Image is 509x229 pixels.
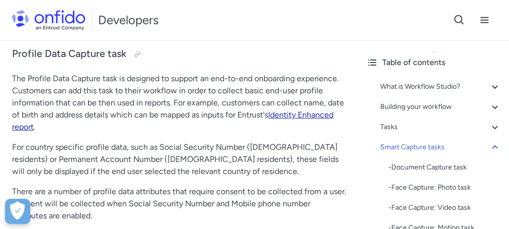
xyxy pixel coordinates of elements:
[12,46,346,63] h3: Profile Data Capture task
[380,121,501,133] a: Tasks
[388,202,501,214] div: - Face Capture: Video task
[472,8,497,33] button: Open navigation menu button
[12,10,86,30] img: Onfido Logo
[380,141,501,153] a: Smart Capture tasks
[380,101,501,113] a: Building your workflow
[12,73,346,133] p: The Profile Data Capture task is designed to support an end-to-end onboarding experience. Custome...
[447,8,472,33] button: Open search button
[5,199,30,224] div: Cookie Preferences
[98,12,158,28] h1: Developers
[5,199,30,224] button: Open Preferences
[366,56,501,69] div: Table of contents
[388,202,501,214] a: -Face Capture: Video task
[12,186,346,222] p: There are a number of profile data attributes that require consent to be collected from a user. C...
[12,141,346,178] p: For country specific profile data, such as Social Security Number ([DEMOGRAPHIC_DATA] residents) ...
[388,182,501,194] div: - Face Capture: Photo task
[12,110,333,132] a: Identity Enhanced report
[478,14,490,26] svg: Open navigation menu button
[453,14,465,26] svg: Open search button
[388,161,501,174] a: -Document Capture task
[380,81,501,93] a: What is Workflow Studio?
[388,161,501,174] div: - Document Capture task
[388,182,501,194] a: -Face Capture: Photo task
